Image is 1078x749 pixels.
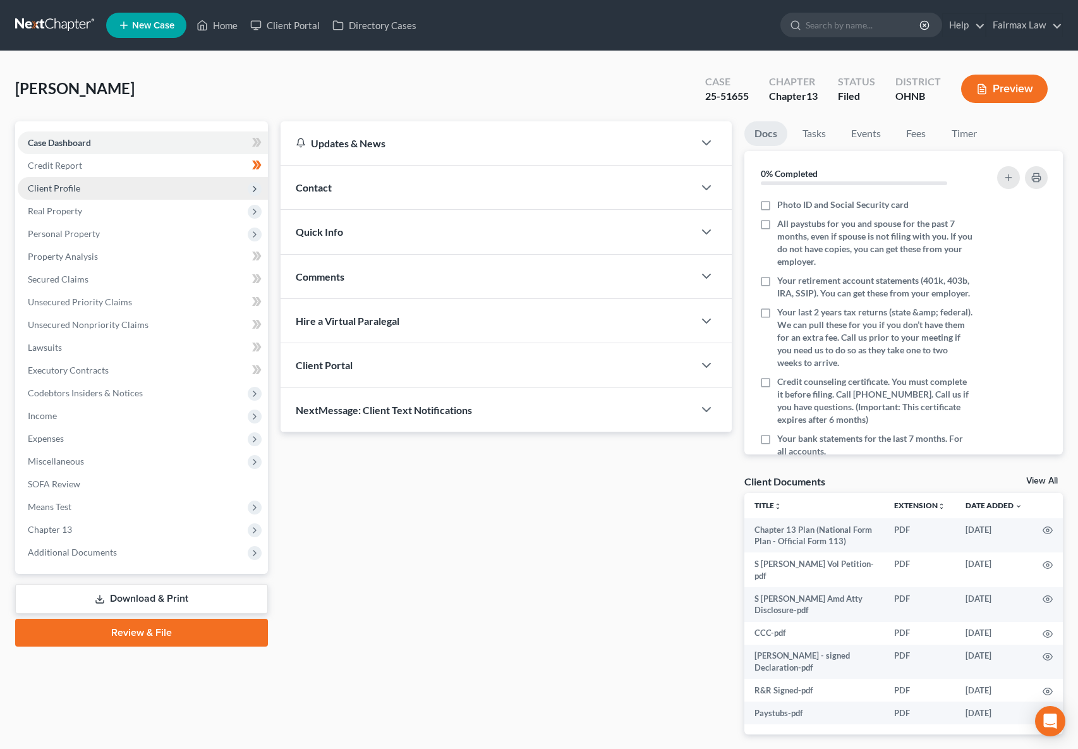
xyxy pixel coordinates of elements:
span: All paystubs for you and spouse for the past 7 months, even if spouse is not filing with you. If ... [777,217,972,268]
span: Property Analysis [28,251,98,262]
td: [DATE] [955,518,1033,553]
span: Lawsuits [28,342,62,353]
div: Chapter [769,75,818,89]
a: Review & File [15,619,268,647]
div: Filed [838,89,875,104]
span: Hire a Virtual Paralegal [296,315,399,327]
td: [PERSON_NAME] - signed Declaration-pdf [744,645,884,679]
td: [DATE] [955,622,1033,645]
span: Credit counseling certificate. You must complete it before filing. Call [PHONE_NUMBER]. Call us i... [777,375,972,426]
span: Executory Contracts [28,365,109,375]
span: Expenses [28,433,64,444]
td: [DATE] [955,679,1033,702]
span: SOFA Review [28,478,80,489]
span: Contact [296,181,332,193]
a: Tasks [792,121,836,146]
a: Directory Cases [326,14,423,37]
a: Property Analysis [18,245,268,268]
span: Client Portal [296,359,353,371]
i: unfold_more [774,502,782,510]
span: New Case [132,21,174,30]
td: PDF [884,622,955,645]
div: District [895,75,941,89]
a: Secured Claims [18,268,268,291]
span: Secured Claims [28,274,88,284]
span: Comments [296,271,344,283]
a: Lawsuits [18,336,268,359]
a: Extensionunfold_more [894,501,945,510]
span: Client Profile [28,183,80,193]
input: Search by name... [806,13,921,37]
div: Updates & News [296,137,679,150]
a: Client Portal [244,14,326,37]
td: Chapter 13 Plan (National Form Plan - Official Form 113) [744,518,884,553]
div: Open Intercom Messenger [1035,706,1065,736]
span: Unsecured Nonpriority Claims [28,319,148,330]
div: 25-51655 [705,89,749,104]
a: Date Added expand_more [966,501,1022,510]
td: S [PERSON_NAME] Vol Petition-pdf [744,552,884,587]
span: Personal Property [28,228,100,239]
button: Preview [961,75,1048,103]
span: Additional Documents [28,547,117,557]
a: Credit Report [18,154,268,177]
a: Fees [896,121,936,146]
span: Case Dashboard [28,137,91,148]
i: unfold_more [938,502,945,510]
a: Home [190,14,244,37]
a: Case Dashboard [18,131,268,154]
a: Executory Contracts [18,359,268,382]
a: Timer [942,121,987,146]
span: Unsecured Priority Claims [28,296,132,307]
a: Titleunfold_more [754,501,782,510]
a: Unsecured Nonpriority Claims [18,314,268,336]
span: Chapter 13 [28,524,72,535]
div: Status [838,75,875,89]
td: [DATE] [955,552,1033,587]
a: Unsecured Priority Claims [18,291,268,314]
a: Docs [744,121,787,146]
span: Photo ID and Social Security card [777,198,909,211]
td: [DATE] [955,587,1033,622]
a: SOFA Review [18,473,268,496]
div: Case [705,75,749,89]
span: Income [28,410,57,421]
td: PDF [884,587,955,622]
td: PDF [884,518,955,553]
td: [DATE] [955,645,1033,679]
span: Miscellaneous [28,456,84,466]
div: Chapter [769,89,818,104]
td: CCC-pdf [744,622,884,645]
div: Client Documents [744,475,825,488]
span: 13 [806,90,818,102]
span: [PERSON_NAME] [15,79,135,97]
span: Codebtors Insiders & Notices [28,387,143,398]
strong: 0% Completed [761,168,818,179]
span: Credit Report [28,160,82,171]
a: View All [1026,477,1058,485]
a: Fairmax Law [986,14,1062,37]
span: Your last 2 years tax returns (state &amp; federal). We can pull these for you if you don’t have ... [777,306,972,369]
span: Real Property [28,205,82,216]
td: R&R Signed-pdf [744,679,884,702]
td: PDF [884,552,955,587]
i: expand_more [1015,502,1022,510]
td: PDF [884,702,955,724]
span: Quick Info [296,226,343,238]
td: PDF [884,645,955,679]
div: OHNB [895,89,941,104]
a: Help [943,14,985,37]
a: Download & Print [15,584,268,614]
span: Your retirement account statements (401k, 403b, IRA, SSIP). You can get these from your employer. [777,274,972,300]
td: [DATE] [955,702,1033,724]
td: Paystubs-pdf [744,702,884,724]
td: S [PERSON_NAME] Amd Atty Disclosure-pdf [744,587,884,622]
span: NextMessage: Client Text Notifications [296,404,472,416]
span: Your bank statements for the last 7 months. For all accounts. [777,432,972,458]
span: Means Test [28,501,71,512]
td: PDF [884,679,955,702]
a: Events [841,121,891,146]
